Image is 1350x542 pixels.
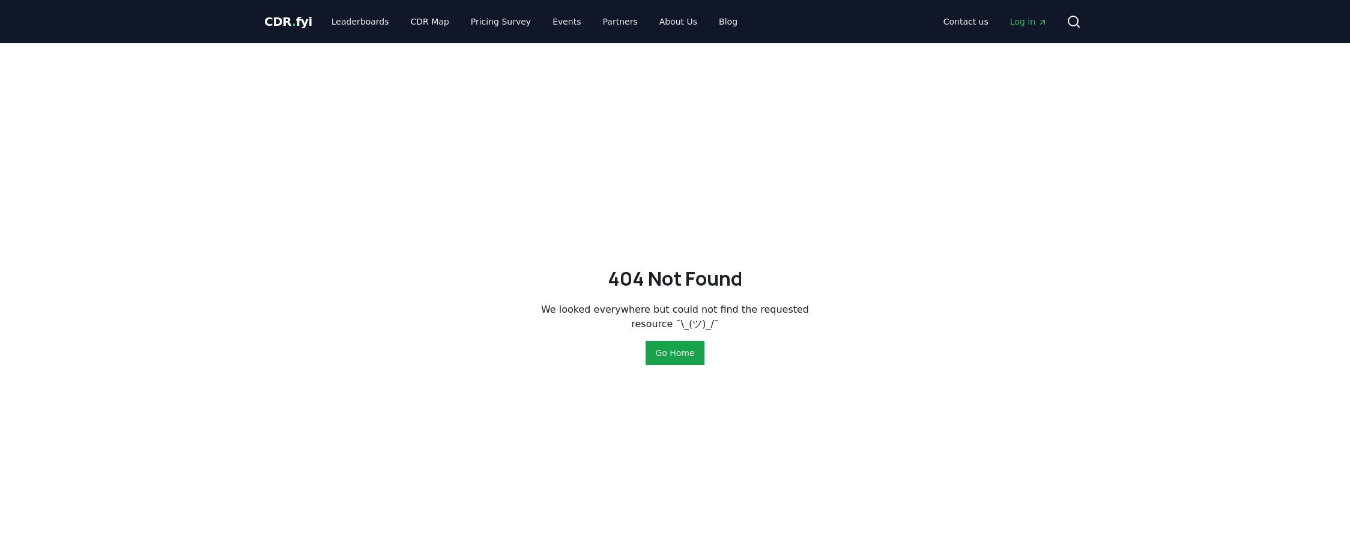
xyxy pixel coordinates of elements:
a: Pricing Survey [461,11,540,32]
a: Events [543,11,590,32]
nav: Main [322,11,747,32]
a: CDR.fyi [264,13,312,30]
span: Log in [1010,16,1047,28]
nav: Main [934,11,1057,32]
span: . [292,14,296,29]
a: Contact us [934,11,998,32]
a: About Us [650,11,707,32]
h2: 404 Not Found [608,264,742,293]
button: Go Home [646,341,704,365]
a: Blog [709,11,747,32]
span: CDR fyi [264,14,312,29]
p: We looked everywhere but could not find the requested resource ¯\_(ツ)_/¯ [540,303,810,331]
a: Log in [1000,11,1057,32]
a: CDR Map [401,11,459,32]
a: Leaderboards [322,11,399,32]
a: Partners [593,11,647,32]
